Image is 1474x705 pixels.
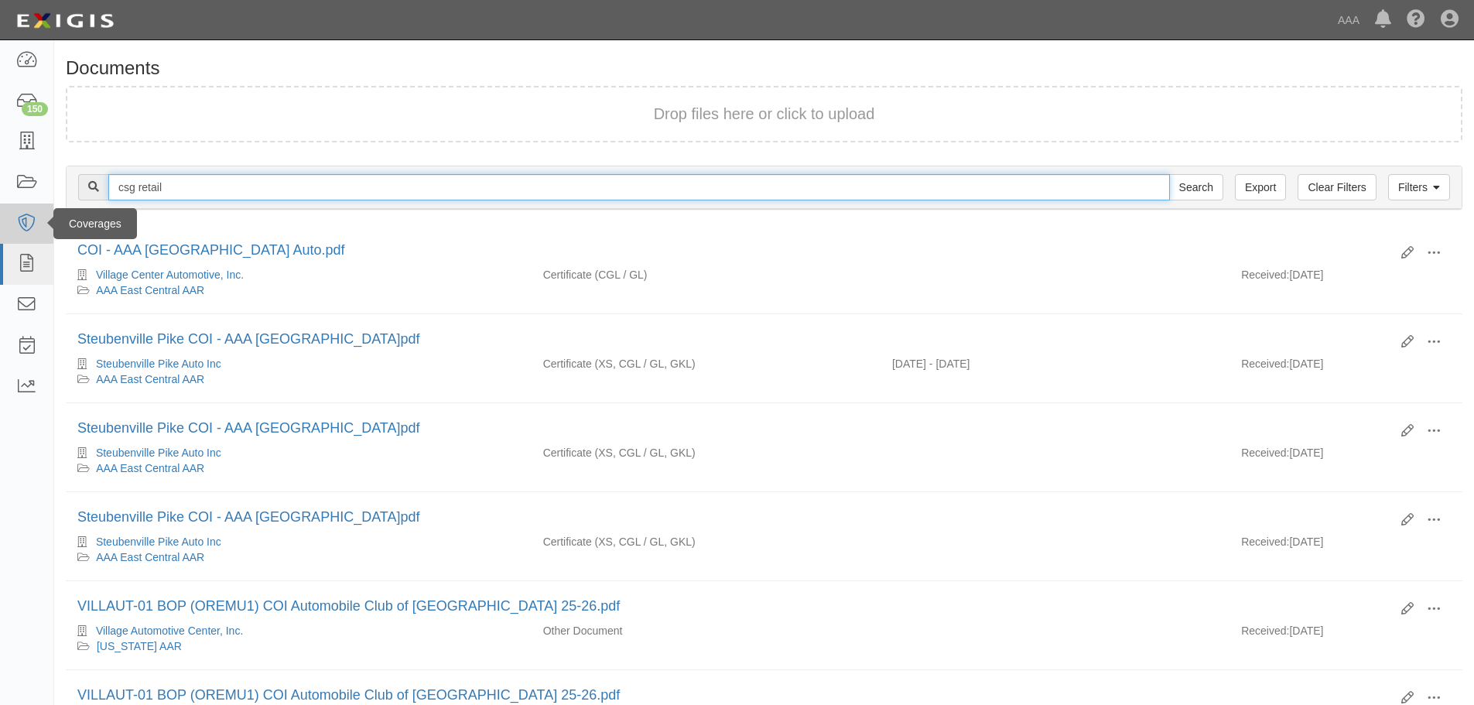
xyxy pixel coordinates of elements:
a: Steubenville Pike COI - AAA [GEOGRAPHIC_DATA]pdf [77,331,420,347]
div: Effective - Expiration [881,534,1229,535]
div: Excess/Umbrella Liability Commercial General Liability / Garage Liability Garage Keepers Liability [532,445,881,460]
a: [US_STATE] AAR [97,640,182,652]
a: AAA [1330,5,1367,36]
div: Excess/Umbrella Liability Commercial General Liability / Garage Liability Garage Keepers Liability [532,356,881,371]
a: VILLAUT-01 BOP (OREMU1) COI Automobile Club of [GEOGRAPHIC_DATA] 25-26.pdf [77,598,620,614]
div: [DATE] [1229,267,1462,290]
button: Drop files here or click to upload [654,103,875,125]
a: AAA East Central AAR [96,373,204,385]
div: 150 [22,102,48,116]
div: [DATE] [1229,623,1462,646]
div: Village Automotive Center, Inc. [77,623,520,638]
a: Village Center Automotive, Inc. [96,269,244,281]
div: AAA East Central AAR [77,371,520,387]
a: Clear Filters [1298,174,1376,200]
i: Help Center - Complianz [1407,11,1425,29]
div: Effective 12/04/2024 - Expiration 12/04/2025 [881,356,1229,371]
div: Effective - Expiration [881,445,1229,446]
a: VILLAUT-01 BOP (OREMU1) COI Automobile Club of [GEOGRAPHIC_DATA] 25-26.pdf [77,687,620,703]
div: VILLAUT-01 BOP (OREMU1) COI Automobile Club of Southern CA 25-26.pdf [77,597,1390,617]
div: Steubenville Pike COI - AAA East Central.pdf [77,508,1390,528]
div: [DATE] [1229,356,1462,379]
div: Commercial General Liability / Garage Liability [532,267,881,282]
a: COI - AAA [GEOGRAPHIC_DATA] Auto.pdf [77,242,344,258]
a: Steubenville Pike Auto Inc [96,358,221,370]
a: Steubenville Pike COI - AAA [GEOGRAPHIC_DATA]pdf [77,420,420,436]
div: AAA East Central AAR [77,549,520,565]
input: Search [1169,174,1223,200]
div: AAA East Central AAR [77,282,520,298]
img: logo-5460c22ac91f19d4615b14bd174203de0afe785f0fc80cf4dbbc73dc1793850b.png [12,7,118,35]
div: [DATE] [1229,534,1462,557]
p: Received: [1241,267,1289,282]
div: Steubenville Pike COI - AAA East Central.pdf [77,330,1390,350]
div: Excess/Umbrella Liability Commercial General Liability / Garage Liability Garage Keepers Liability [532,534,881,549]
p: Received: [1241,445,1289,460]
div: Steubenville Pike Auto Inc [77,534,520,549]
div: Other Document [532,623,881,638]
p: Received: [1241,623,1289,638]
h1: Documents [66,58,1462,78]
div: AAA East Central AAR [77,460,520,476]
a: AAA East Central AAR [96,551,204,563]
a: Village Automotive Center, Inc. [96,625,243,637]
p: Received: [1241,356,1289,371]
a: Steubenville Pike Auto Inc [96,536,221,548]
a: AAA East Central AAR [96,284,204,296]
a: AAA East Central AAR [96,462,204,474]
div: Effective - Expiration [881,267,1229,268]
a: Export [1235,174,1286,200]
div: Village Center Automotive, Inc. [77,267,520,282]
div: Steubenville Pike Auto Inc [77,356,520,371]
a: Steubenville Pike COI - AAA [GEOGRAPHIC_DATA]pdf [77,509,420,525]
div: California AAR [77,638,520,654]
div: Steubenville Pike Auto Inc [77,445,520,460]
div: Steubenville Pike COI - AAA East Central.pdf [77,419,1390,439]
div: COI - AAA East Central - Village Center Auto.pdf [77,241,1390,261]
a: Filters [1388,174,1450,200]
div: [DATE] [1229,445,1462,468]
div: Coverages [53,208,137,239]
p: Received: [1241,534,1289,549]
input: Search [108,174,1170,200]
a: Steubenville Pike Auto Inc [96,447,221,459]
